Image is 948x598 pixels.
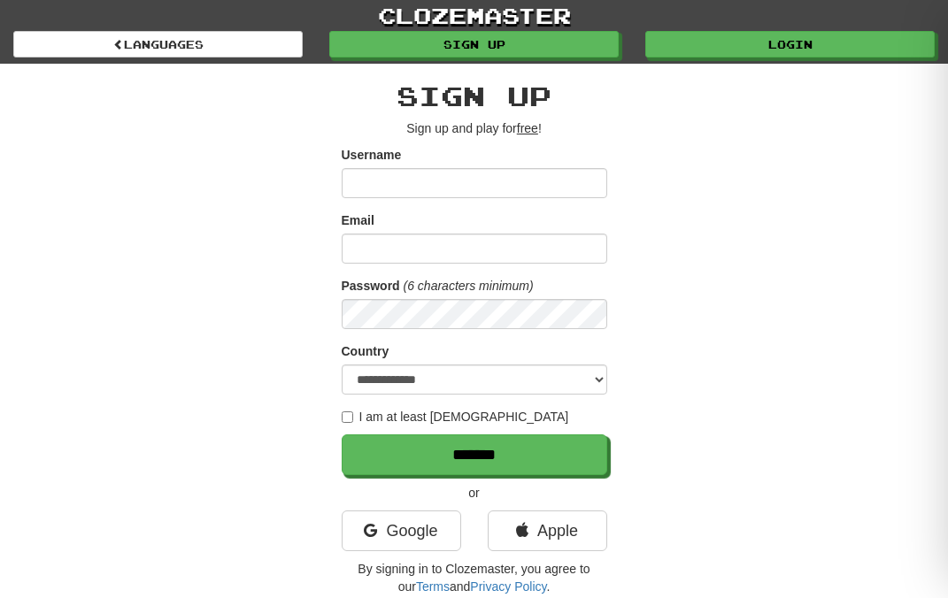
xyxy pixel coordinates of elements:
label: Password [342,277,400,295]
em: (6 characters minimum) [404,279,534,293]
p: Sign up and play for ! [342,119,607,137]
label: I am at least [DEMOGRAPHIC_DATA] [342,408,569,425]
label: Username [342,146,402,164]
a: Terms [416,579,450,594]
a: Languages [13,31,303,57]
label: Email [342,211,374,229]
a: Login [645,31,935,57]
p: or [342,484,607,502]
label: Country [342,342,389,360]
u: free [517,121,538,135]
a: Google [342,510,461,551]
h2: Sign up [342,81,607,111]
input: I am at least [DEMOGRAPHIC_DATA] [342,411,353,423]
a: Apple [488,510,607,551]
a: Sign up [329,31,619,57]
a: Privacy Policy [470,579,546,594]
p: By signing in to Clozemaster, you agree to our and . [342,560,607,595]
